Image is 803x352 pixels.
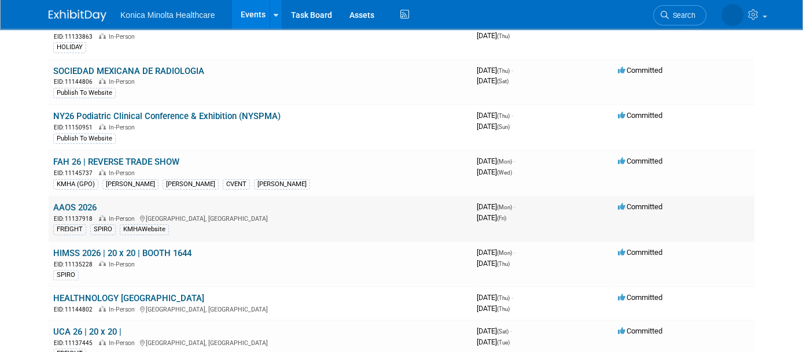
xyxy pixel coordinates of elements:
[54,261,97,268] span: EID: 11135228
[721,4,743,26] img: Annette O'Mahoney
[477,259,510,268] span: [DATE]
[618,248,662,257] span: Committed
[90,224,116,235] div: SPIRO
[53,224,86,235] div: FREIGHT
[510,327,512,335] span: -
[497,295,510,301] span: (Thu)
[477,304,510,313] span: [DATE]
[53,157,179,167] a: FAH 26 | REVERSE TRADE SHOW
[514,248,515,257] span: -
[618,66,662,75] span: Committed
[477,76,509,85] span: [DATE]
[497,169,512,176] span: (Wed)
[497,261,510,267] span: (Thu)
[477,111,513,120] span: [DATE]
[618,293,662,302] span: Committed
[53,66,204,76] a: SOCIEDAD MEXICANA DE RADIOLOGIA
[254,179,310,190] div: [PERSON_NAME]
[99,124,106,129] img: In-Person Event
[120,10,215,20] span: Konica Minolta Healthcare
[99,33,106,39] img: In-Person Event
[497,78,509,84] span: (Sat)
[53,20,190,31] a: HOLIDAY | [DATE] | OFFICE CLOSED
[497,328,509,335] span: (Sat)
[477,327,512,335] span: [DATE]
[497,339,510,346] span: (Tue)
[53,327,121,337] a: UCA 26 | 20 x 20 |
[109,169,138,177] span: In-Person
[54,306,97,313] span: EID: 11144802
[53,338,467,347] div: [GEOGRAPHIC_DATA], [GEOGRAPHIC_DATA]
[514,202,515,211] span: -
[497,113,510,119] span: (Thu)
[109,124,138,131] span: In-Person
[477,202,515,211] span: [DATE]
[477,248,515,257] span: [DATE]
[477,31,510,40] span: [DATE]
[109,33,138,40] span: In-Person
[477,338,510,346] span: [DATE]
[53,213,467,223] div: [GEOGRAPHIC_DATA], [GEOGRAPHIC_DATA]
[99,78,106,84] img: In-Person Event
[53,88,116,98] div: Publish To Website
[99,306,106,312] img: In-Person Event
[54,170,97,176] span: EID: 11145737
[477,157,515,165] span: [DATE]
[163,179,219,190] div: [PERSON_NAME]
[618,327,662,335] span: Committed
[53,293,204,303] a: HEALTHNOLOGY [GEOGRAPHIC_DATA]
[54,340,97,346] span: EID: 11137445
[53,179,98,190] div: KMHA (GPO)
[618,202,662,211] span: Committed
[99,339,106,345] img: In-Person Event
[669,11,695,20] span: Search
[53,111,281,121] a: NY26 Podiatric Clinical Conference & Exhibition (NYSPMA)
[49,10,106,21] img: ExhibitDay
[53,304,467,314] div: [GEOGRAPHIC_DATA], [GEOGRAPHIC_DATA]
[109,306,138,313] span: In-Person
[53,134,116,144] div: Publish To Website
[653,5,706,25] a: Search
[511,66,513,75] span: -
[109,78,138,86] span: In-Person
[497,306,510,312] span: (Thu)
[99,169,106,175] img: In-Person Event
[511,111,513,120] span: -
[53,270,79,280] div: SPIRO
[223,179,250,190] div: CVENT
[497,158,512,165] span: (Mon)
[497,68,510,74] span: (Thu)
[120,224,169,235] div: KMHAWebsite
[618,157,662,165] span: Committed
[618,111,662,120] span: Committed
[497,250,512,256] span: (Mon)
[477,213,506,222] span: [DATE]
[109,261,138,268] span: In-Person
[109,215,138,223] span: In-Person
[53,42,86,53] div: HOLIDAY
[54,79,97,85] span: EID: 11144806
[511,293,513,302] span: -
[477,66,513,75] span: [DATE]
[99,261,106,266] img: In-Person Event
[477,168,512,176] span: [DATE]
[109,339,138,347] span: In-Person
[514,157,515,165] span: -
[53,248,191,258] a: HIMSS 2026 | 20 x 20 | BOOTH 1644
[53,202,97,213] a: AAOS 2026
[54,216,97,222] span: EID: 11137918
[477,122,510,131] span: [DATE]
[477,293,513,302] span: [DATE]
[54,124,97,131] span: EID: 11150951
[497,33,510,39] span: (Thu)
[99,215,106,221] img: In-Person Event
[497,124,510,130] span: (Sun)
[497,215,506,221] span: (Fri)
[102,179,159,190] div: [PERSON_NAME]
[497,204,512,210] span: (Mon)
[54,34,97,40] span: EID: 11133863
